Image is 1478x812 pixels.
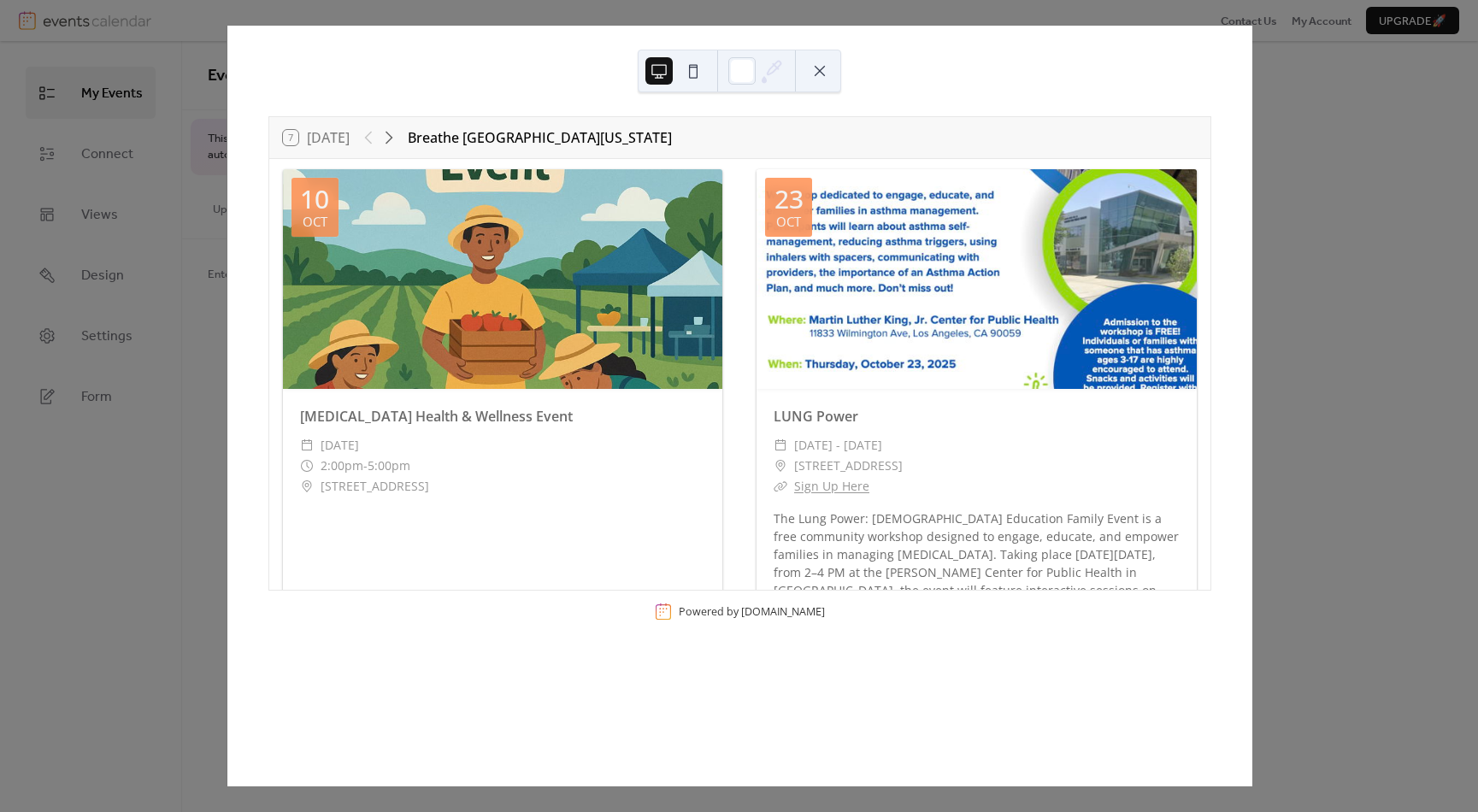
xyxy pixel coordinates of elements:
[363,456,368,476] span: -
[321,476,429,497] span: [STREET_ADDRESS]
[794,456,903,476] span: [STREET_ADDRESS]
[794,478,869,494] a: Sign Up Here
[321,435,359,456] span: [DATE]
[774,407,858,426] a: LUNG Power
[368,456,410,476] span: 5:00pm
[321,456,363,476] span: 2:00pm
[774,435,787,456] div: ​
[300,186,329,212] div: 10
[774,476,787,497] div: ​
[300,456,314,476] div: ​
[303,215,327,228] div: Oct
[408,127,672,148] div: Breathe [GEOGRAPHIC_DATA][US_STATE]
[283,406,723,427] div: [MEDICAL_DATA] Health & Wellness Event
[776,215,801,228] div: Oct
[300,476,314,497] div: ​
[300,435,314,456] div: ​
[794,435,882,456] span: [DATE] - [DATE]
[774,186,804,212] div: 23
[679,604,825,619] div: Powered by
[741,604,825,619] a: [DOMAIN_NAME]
[774,456,787,476] div: ​
[757,509,1197,707] div: The Lung Power: [DEMOGRAPHIC_DATA] Education Family Event is a free community workshop designed t...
